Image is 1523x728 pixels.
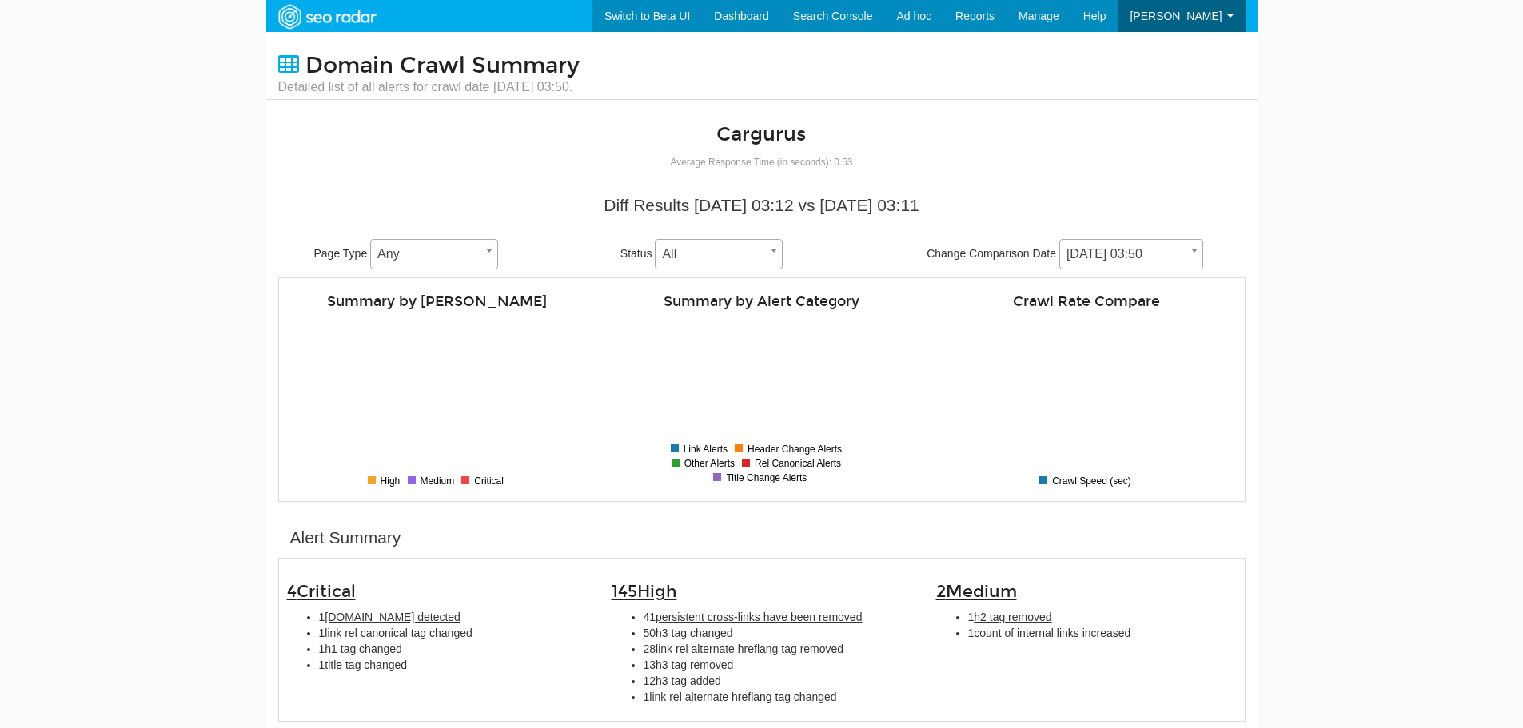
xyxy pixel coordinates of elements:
[655,239,783,269] span: All
[1019,10,1059,22] span: Manage
[319,625,588,641] li: 1
[325,627,472,639] span: link rel canonical tag changed
[297,581,356,602] span: Critical
[278,78,580,96] small: Detailed list of all alerts for crawl date [DATE] 03:50.
[936,294,1237,309] h4: Crawl Rate Compare
[287,581,356,602] span: 4
[656,243,782,265] span: All
[644,673,912,689] li: 12
[656,627,733,639] span: h3 tag changed
[974,627,1130,639] span: count of internal links increased
[946,581,1017,602] span: Medium
[936,581,1017,602] span: 2
[927,247,1056,260] span: Change Comparison Date
[656,674,721,687] span: h3 tag added
[1059,239,1203,269] span: 08/31/2025 03:50
[637,581,677,602] span: High
[612,581,677,602] span: 145
[1060,243,1202,265] span: 08/31/2025 03:50
[955,10,995,22] span: Reports
[612,294,912,309] h4: Summary by Alert Category
[287,294,588,309] h4: Summary by [PERSON_NAME]
[974,611,1051,623] span: h2 tag removed
[644,657,912,673] li: 13
[656,611,862,623] span: persistent cross-links have been removed
[968,609,1237,625] li: 1
[325,642,402,655] span: h1 tag changed
[793,10,873,22] span: Search Console
[305,52,580,79] span: Domain Crawl Summary
[319,609,588,625] li: 1
[649,690,836,703] span: link rel alternate hreflang tag changed
[656,642,843,655] span: link rel alternate hreflang tag removed
[319,657,588,673] li: 1
[1130,10,1222,22] span: [PERSON_NAME]
[290,193,1234,217] div: Diff Results [DATE] 03:12 vs [DATE] 03:11
[272,2,382,31] img: SEORadar
[325,658,407,671] span: title tag changed
[644,609,912,625] li: 41
[671,157,853,168] small: Average Response Time (in seconds): 0.53
[325,611,460,623] span: [DOMAIN_NAME] detected
[1083,10,1106,22] span: Help
[644,689,912,705] li: 1
[896,10,931,22] span: Ad hoc
[370,239,498,269] span: Any
[968,625,1237,641] li: 1
[644,625,912,641] li: 50
[319,641,588,657] li: 1
[620,247,652,260] span: Status
[371,243,497,265] span: Any
[656,658,733,671] span: h3 tag removed
[314,247,368,260] span: Page Type
[716,122,806,146] a: Cargurus
[644,641,912,657] li: 28
[290,526,401,550] div: Alert Summary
